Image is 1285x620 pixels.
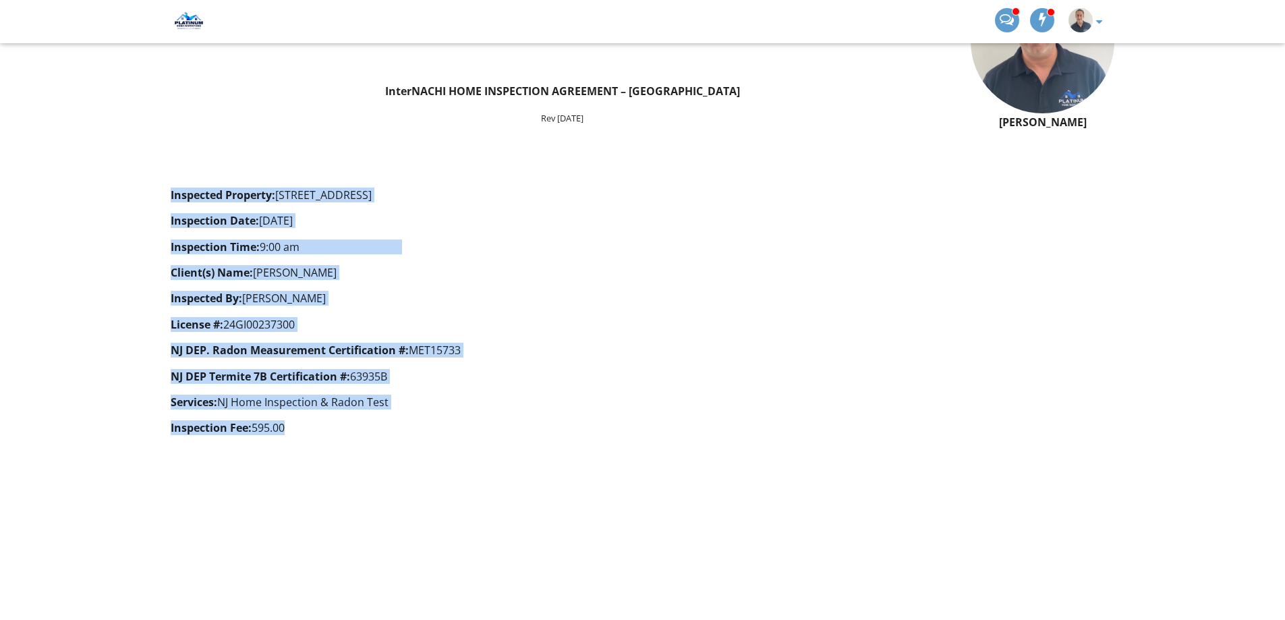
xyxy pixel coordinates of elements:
strong: InterNACHI HOME INSPECTION AGREEMENT – [GEOGRAPHIC_DATA] [385,84,740,98]
img: Platinum Home Inspections [171,3,207,40]
strong: Inspected By: [171,291,242,306]
strong: Inspected Property: [171,188,275,202]
p: 9:00 am [171,239,955,254]
h6: [PERSON_NAME] [971,117,1114,129]
p: NJ Home Inspection & Radon Test [171,395,955,410]
p: [STREET_ADDRESS] [171,188,955,202]
strong: Client(s) Name: [171,265,253,280]
strong: Services: [171,395,217,410]
strong: Inspection Time: [171,239,260,254]
strong: NJ DEP Termite 7B Certification #: [171,369,350,384]
strong: Inspection Fee: [171,420,252,435]
p: 595.00 [171,420,955,435]
strong: NJ DEP. Radon Measurement Certification #: [171,343,409,358]
strong: License #: [171,317,223,332]
span: Rev [DATE] [541,112,583,124]
strong: Inspection Date: [171,213,259,228]
p: MET15733 [171,343,955,358]
p: 24GI00237300 [171,317,955,332]
p: [PERSON_NAME] [171,291,955,306]
p: [DATE] [171,213,955,228]
p: [PERSON_NAME] [171,265,955,280]
img: img_8790.jpg [1068,8,1093,32]
p: 63935B [171,369,955,384]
